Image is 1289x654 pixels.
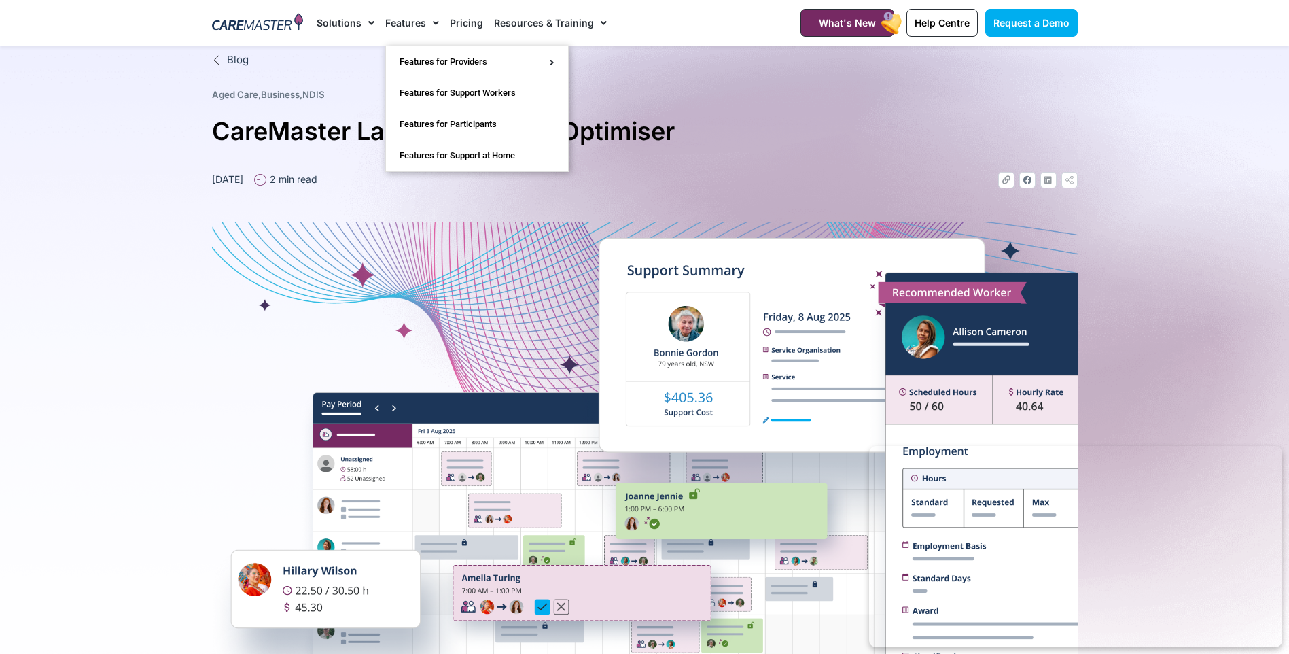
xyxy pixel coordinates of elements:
[385,46,569,172] ul: Features
[819,17,876,29] span: What's New
[212,89,258,100] a: Aged Care
[869,446,1282,647] iframe: Popup CTA
[224,52,249,68] span: Blog
[386,78,568,109] a: Features for Support Workers
[993,17,1070,29] span: Request a Demo
[212,173,243,185] time: [DATE]
[985,9,1078,37] a: Request a Demo
[212,89,325,100] span: , ,
[212,111,1078,152] h1: CareMaster Launches Roster Optimiser
[266,172,317,186] span: 2 min read
[261,89,300,100] a: Business
[915,17,970,29] span: Help Centre
[906,9,978,37] a: Help Centre
[386,46,568,78] a: Features for Providers
[212,52,1078,68] a: Blog
[386,140,568,171] a: Features for Support at Home
[302,89,325,100] a: NDIS
[212,13,304,33] img: CareMaster Logo
[386,109,568,140] a: Features for Participants
[800,9,894,37] a: What's New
